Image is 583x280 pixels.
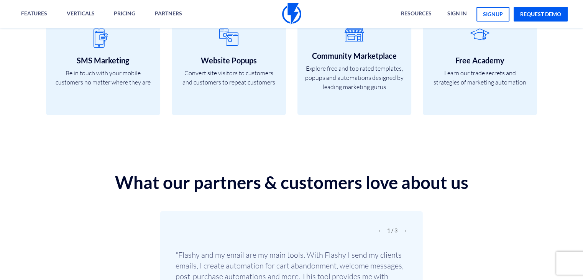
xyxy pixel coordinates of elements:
h3: Community Marketplace [305,51,404,60]
p: Be in touch with your mobile customers no matter where they are [54,68,153,87]
span: Next slide [402,227,407,234]
h3: Website Popups [179,56,278,65]
h3: SMS Marketing [54,56,153,65]
h3: Free Academy [430,56,529,65]
p: Convert site visitors to customers and customers to repeat customers [179,68,278,87]
a: signup [476,7,509,22]
p: Learn our trade secrets and strategies of marketing automation [430,68,529,87]
span: 1 / 3 [384,227,401,234]
p: Explore free and top rated templates, popups and automations designed by leading marketing gurus [305,64,404,91]
span: Previous slide [378,227,383,234]
a: request demo [514,7,568,22]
